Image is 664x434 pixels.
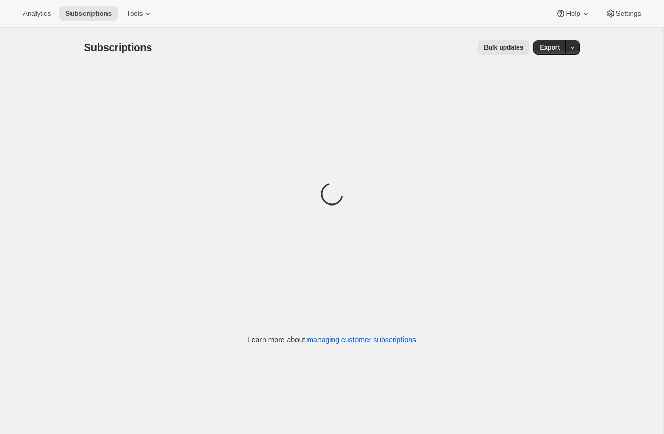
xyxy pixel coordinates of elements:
button: Export [533,40,566,55]
button: Settings [599,6,647,21]
button: Bulk updates [478,40,529,55]
span: Export [540,43,560,52]
span: Bulk updates [484,43,523,52]
span: Tools [126,9,143,18]
button: Help [549,6,597,21]
button: Analytics [17,6,57,21]
span: Subscriptions [84,42,152,53]
span: Analytics [23,9,51,18]
p: Learn more about [247,334,416,345]
span: Help [566,9,580,18]
span: Settings [616,9,641,18]
button: Subscriptions [59,6,118,21]
span: Subscriptions [65,9,112,18]
button: Tools [120,6,159,21]
a: managing customer subscriptions [307,335,416,344]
